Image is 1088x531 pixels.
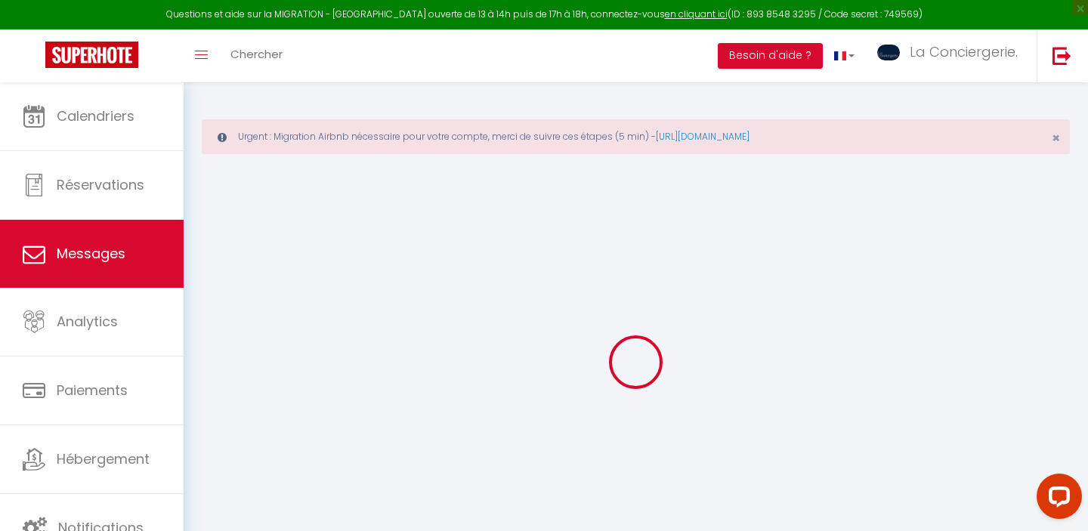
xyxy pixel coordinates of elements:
[877,45,900,60] img: ...
[57,449,150,468] span: Hébergement
[665,8,728,20] a: en cliquant ici
[57,312,118,331] span: Analytics
[219,29,294,82] a: Chercher
[45,42,138,68] img: Super Booking
[57,175,144,194] span: Réservations
[656,130,750,143] a: [URL][DOMAIN_NAME]
[1025,468,1088,531] iframe: LiveChat chat widget
[57,381,128,400] span: Paiements
[230,46,283,62] span: Chercher
[1052,128,1060,147] span: ×
[1052,46,1071,65] img: logout
[57,107,134,125] span: Calendriers
[866,29,1037,82] a: ... La Conciergerie.
[202,119,1070,154] div: Urgent : Migration Airbnb nécessaire pour votre compte, merci de suivre ces étapes (5 min) -
[57,244,125,263] span: Messages
[1052,131,1060,145] button: Close
[718,43,823,69] button: Besoin d'aide ?
[910,42,1018,61] span: La Conciergerie.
